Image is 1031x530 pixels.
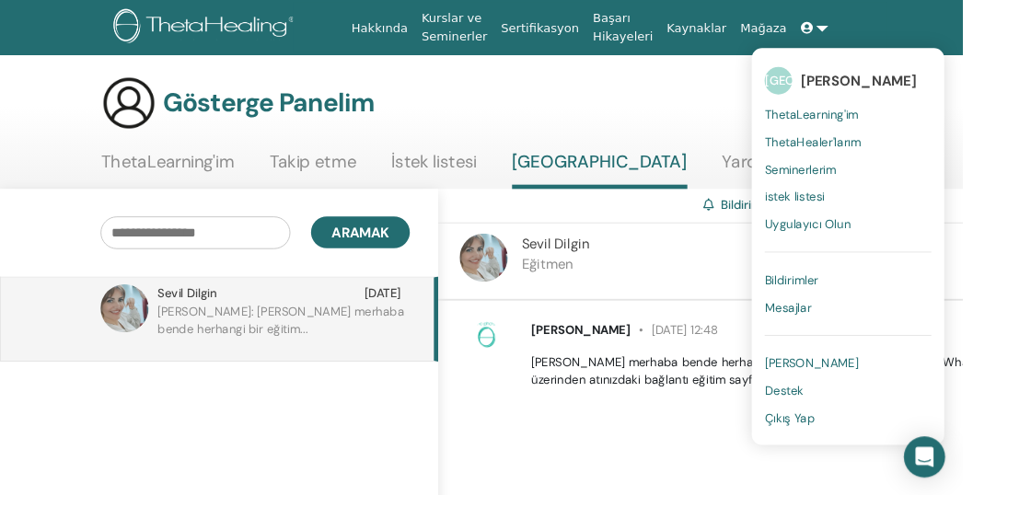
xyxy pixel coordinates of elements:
font: [PERSON_NAME] [569,345,675,362]
font: Mesajlar [819,321,869,338]
font: [DATE] [390,305,430,322]
font: Dilgin [200,305,232,322]
font: ThetaLearning'im [109,161,251,185]
font: Kaynaklar [714,22,779,37]
a: istek listesi [819,196,998,225]
a: Başarı Hikayeleri [628,3,707,56]
a: ThetaLearning'im [819,108,998,137]
font: Sevil [559,251,590,271]
font: [PERSON_NAME] [858,77,981,97]
font: Gösterge Panelim [175,92,400,128]
img: default.jpg [492,250,544,302]
font: Bildirimler [819,292,876,308]
a: Çıkış Yap [819,433,998,463]
img: generic-user-icon.jpg [109,81,168,140]
img: logo.png [122,9,321,51]
font: ThetaLearning'im [819,114,920,131]
font: Mağaza [794,22,843,37]
a: Yardım ve Kaynaklar [773,162,943,198]
font: Sertifikasyon [537,22,620,37]
a: [GEOGRAPHIC_DATA] [549,162,736,202]
font: [PERSON_NAME]: [PERSON_NAME] merhaba bende herhangi bir eğitim... [168,325,433,361]
font: Takip etme [289,161,382,185]
font: Uygulayıcı Olun [819,232,911,248]
img: no-photo.png [506,344,536,374]
button: Aramak [333,232,439,266]
a: Mağaza [786,13,851,47]
a: Destek [819,404,998,433]
a: Takip etme [289,162,382,198]
font: ThetaHealer'larım [819,144,922,160]
a: ThetaHealer'larım [819,137,998,167]
font: Kurslar ve Seminerler [452,12,523,46]
a: Bildirimler [772,211,831,227]
font: istek listesi [819,202,884,219]
a: ThetaLearning'im [109,162,251,198]
a: Hakkında [369,13,445,47]
a: İstek listesi [419,162,511,198]
font: Eğitmen [559,273,614,293]
a: [PERSON_NAME] [819,374,998,404]
a: Uygulayıcı Olun [819,225,998,255]
div: Open Intercom Messenger [968,467,1013,512]
font: Çıkış Yap [819,440,873,456]
font: [GEOGRAPHIC_DATA] [819,78,950,95]
font: Hakkında [376,22,437,37]
font: Destek [819,410,861,427]
font: Başarı Hikayeleri [635,12,700,46]
a: Kaynaklar [707,13,786,47]
a: Seminerlerim [819,167,998,196]
font: Dilgin [594,251,631,271]
a: Kurslar ve Seminerler [445,3,530,56]
font: Aramak [355,239,417,259]
font: İstek listesi [419,161,511,185]
img: default.jpg [108,305,159,356]
a: Sertifikasyon [529,13,628,47]
font: Yardım ve Kaynaklar [773,161,943,185]
font: Seminerlerim [819,173,896,190]
a: [GEOGRAPHIC_DATA][PERSON_NAME] [819,65,998,108]
font: [PERSON_NAME] [819,381,920,397]
a: Bildirimler [819,285,998,315]
a: Mesajlar [819,315,998,344]
font: Sevil [168,305,196,322]
font: [GEOGRAPHIC_DATA] [549,161,736,185]
font: [DATE] 12:48 [698,345,770,362]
